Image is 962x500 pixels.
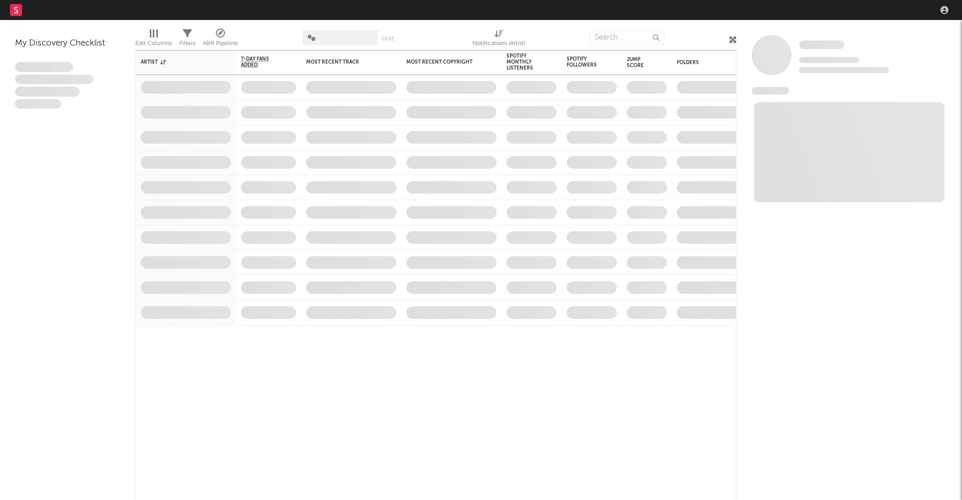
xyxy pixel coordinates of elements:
[567,56,602,68] div: Spotify Followers
[589,30,664,45] input: Search...
[141,59,216,65] div: Artist
[15,62,73,72] span: Lorem ipsum dolor
[135,38,172,50] div: Edit Columns
[135,25,172,54] div: Edit Columns
[15,38,120,50] div: My Discovery Checklist
[799,57,859,63] span: Tracking Since: [DATE]
[677,60,752,66] div: Folders
[799,40,844,50] a: Some Artist
[799,67,889,73] span: 0 fans last week
[381,36,394,42] button: Save
[241,56,281,68] span: 7-Day Fans Added
[799,41,844,49] span: Some Artist
[627,57,652,69] div: Jump Score
[507,53,542,71] div: Spotify Monthly Listeners
[752,87,789,95] span: News Feed
[306,59,381,65] div: Most Recent Track
[203,25,238,54] div: A&R Pipeline
[15,99,61,109] span: Aliquam viverra
[15,87,80,97] span: Praesent ac interdum
[15,75,93,85] span: Integer aliquet in purus et
[203,38,238,50] div: A&R Pipeline
[472,38,525,50] div: Notifications (Artist)
[472,25,525,54] div: Notifications (Artist)
[179,38,195,50] div: Filters
[179,25,195,54] div: Filters
[406,59,482,65] div: Most Recent Copyright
